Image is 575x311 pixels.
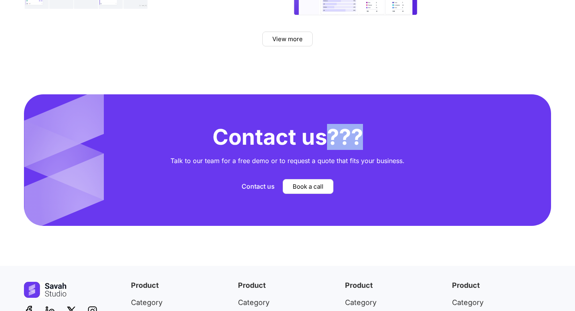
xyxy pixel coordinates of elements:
p: Talk to our team for a free demo or to request a quote that fits your business. [32,156,543,165]
span: Category [452,297,484,308]
span: Category [131,297,163,308]
span: View more [272,36,303,42]
span: Book a call [293,183,323,189]
h4: Product [131,282,230,289]
h2: Contact us [242,183,275,189]
span: Category [345,297,377,308]
iframe: Chat Widget [535,273,575,311]
span: Category [238,297,270,308]
a: View more [262,32,313,46]
h4: Product [238,282,337,289]
a: Book a call [283,179,333,194]
h4: Product [452,282,551,289]
h2: Contact us??? [32,126,543,148]
h4: Product [345,282,444,289]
